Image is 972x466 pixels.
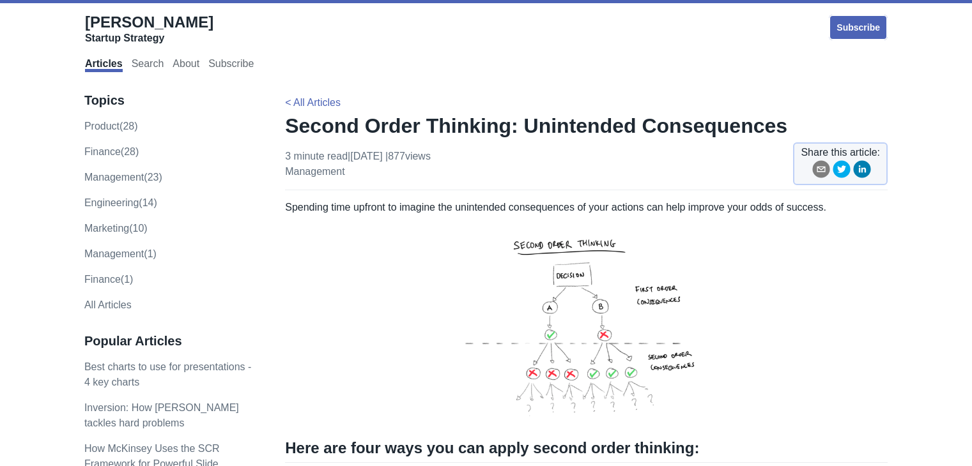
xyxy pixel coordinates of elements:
a: < All Articles [285,97,341,108]
span: [PERSON_NAME] [85,13,213,31]
a: finance(28) [84,146,139,157]
a: Best charts to use for presentations - 4 key charts [84,361,251,387]
a: Management(1) [84,248,157,259]
span: | 877 views [385,151,431,162]
h1: Second Order Thinking: Unintended Consequences [285,113,888,139]
a: All Articles [84,299,132,310]
a: Subscribe [208,58,254,72]
h3: Topics [84,93,258,109]
a: Inversion: How [PERSON_NAME] tackles hard problems [84,402,239,428]
a: Finance(1) [84,274,133,285]
span: Share this article: [801,145,880,160]
img: second order [430,225,743,423]
button: linkedin [853,160,871,183]
h2: Here are four ways you can apply second order thinking: [285,439,888,463]
button: email [812,160,830,183]
a: Subscribe [829,15,888,40]
a: product(28) [84,121,138,132]
button: twitter [833,160,851,183]
a: engineering(14) [84,197,157,208]
a: management [285,166,344,177]
a: About [173,58,199,72]
a: marketing(10) [84,223,148,234]
p: 3 minute read | [DATE] [285,149,431,179]
a: Search [132,58,164,72]
a: management(23) [84,172,162,183]
h3: Popular Articles [84,333,258,349]
a: Articles [85,58,123,72]
a: [PERSON_NAME]Startup Strategy [85,13,213,45]
div: Startup Strategy [85,32,213,45]
p: Spending time upfront to imagine the unintended consequences of your actions can help improve you... [285,200,888,215]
